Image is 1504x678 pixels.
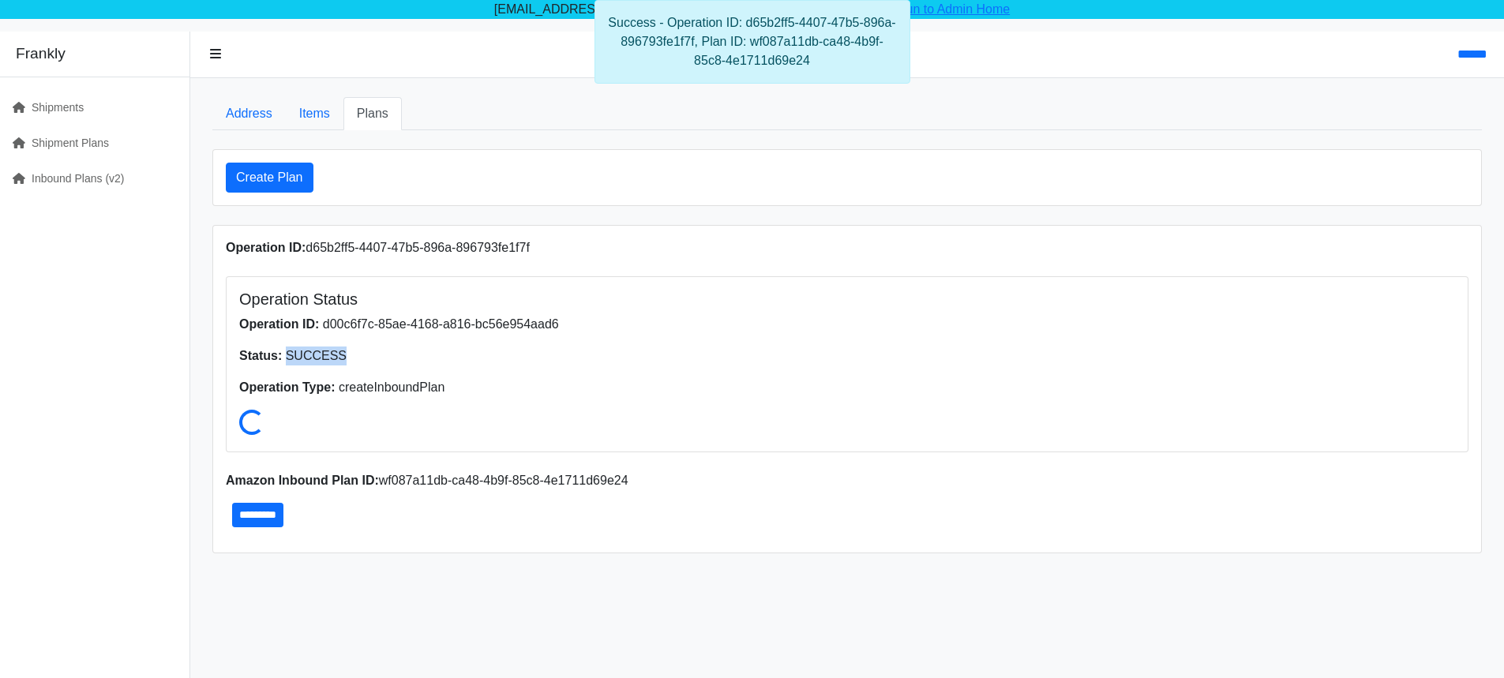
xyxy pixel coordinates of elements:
strong: Operation Type: [239,380,336,394]
strong: Operation ID: [226,241,306,254]
a: Retun to Admin Home [887,2,1011,16]
p: createInboundPlan [239,378,1455,397]
a: Plans [343,97,402,130]
p: wf087a11db-ca48-4b9f-85c8-4e1711d69e24 [226,471,1468,490]
strong: Operation ID: [239,317,319,331]
a: Address [212,97,286,130]
h5: Operation Status [239,290,1455,309]
p: d65b2ff5-4407-47b5-896a-896793fe1f7f [226,238,1468,257]
a: Create Plan [226,163,313,193]
a: Items [286,97,343,130]
strong: Status: [239,349,282,362]
p: SUCCESS [239,346,1455,365]
p: d00c6f7c-85ae-4168-a816-bc56e954aad6 [239,315,1455,334]
strong: Amazon Inbound Plan ID: [226,474,379,487]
